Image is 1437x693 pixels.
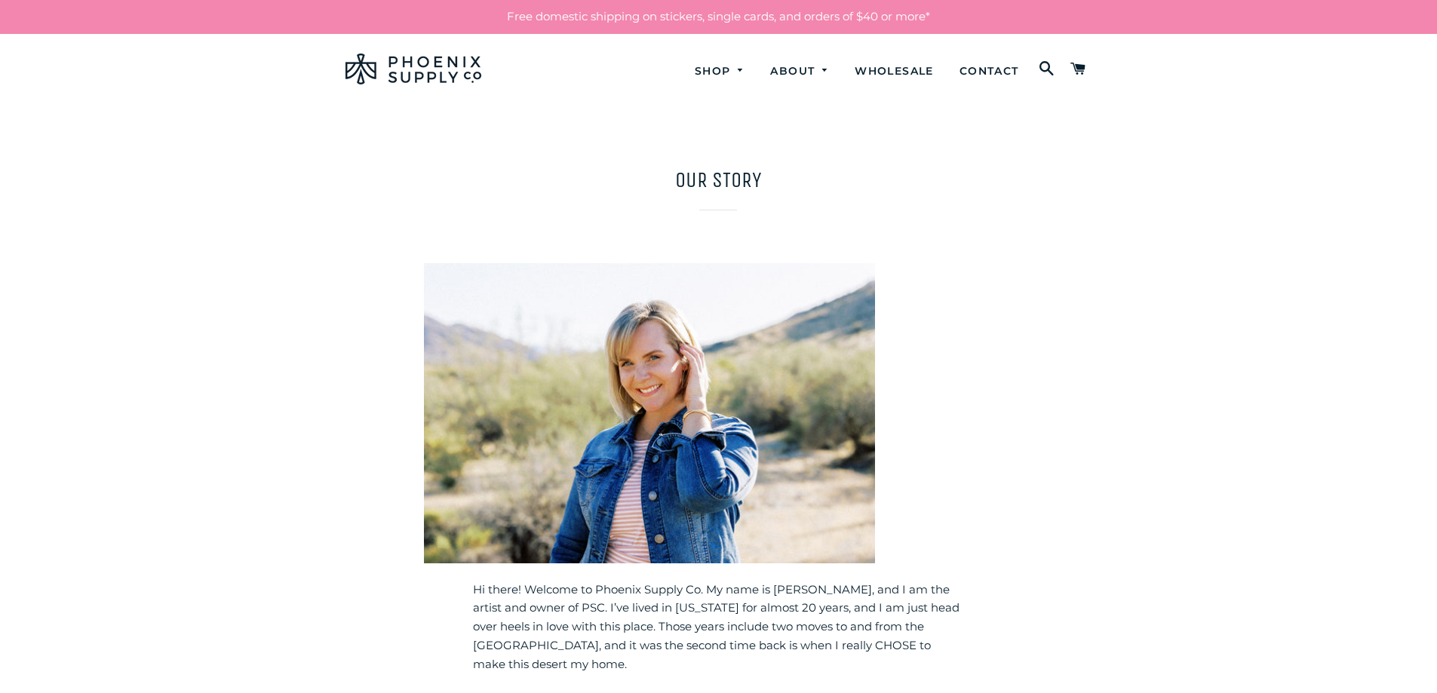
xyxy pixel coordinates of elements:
[424,263,875,563] img: melissa-balkon-phoenix-supply-co-artist2-600x400.jpg
[473,581,963,693] div: Hi there! Welcome to Phoenix Supply Co. My name is [PERSON_NAME], and I am the artist and owner o...
[683,51,757,91] a: Shop
[345,54,481,84] img: Phoenix Supply Co.
[409,165,1027,195] h1: Our Story
[948,51,1030,91] a: Contact
[843,51,945,91] a: Wholesale
[759,51,840,91] a: About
